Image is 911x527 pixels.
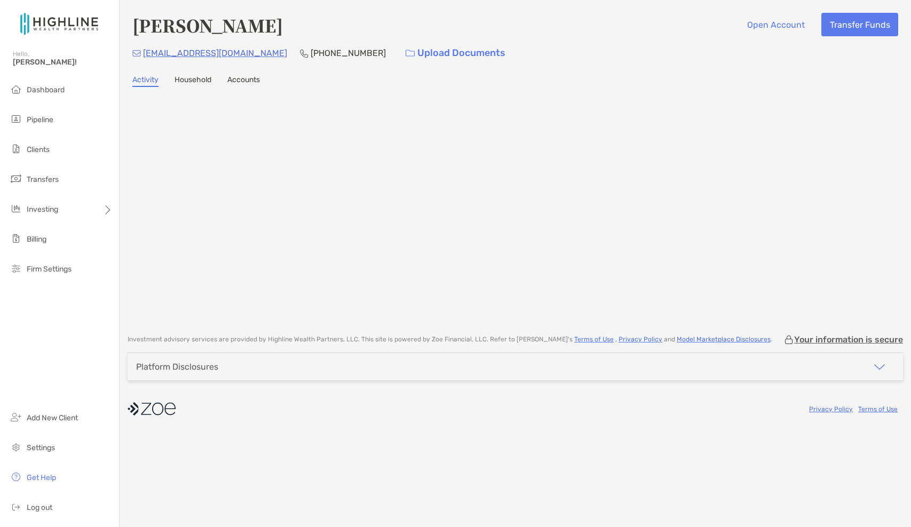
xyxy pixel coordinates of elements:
img: Phone Icon [300,49,308,58]
span: Dashboard [27,85,65,94]
img: get-help icon [10,470,22,483]
a: Privacy Policy [809,405,853,413]
a: Household [175,75,211,87]
span: Get Help [27,473,56,482]
img: settings icon [10,441,22,453]
span: Settings [27,443,55,452]
span: [PERSON_NAME]! [13,58,113,67]
img: Zoe Logo [13,4,106,43]
a: Terms of Use [858,405,898,413]
img: add_new_client icon [10,411,22,424]
img: billing icon [10,232,22,245]
span: Investing [27,205,58,214]
p: [EMAIL_ADDRESS][DOMAIN_NAME] [143,46,287,60]
img: logout icon [10,500,22,513]
h4: [PERSON_NAME] [132,13,283,37]
img: pipeline icon [10,113,22,125]
button: Open Account [739,13,813,36]
p: [PHONE_NUMBER] [311,46,386,60]
span: Clients [27,145,50,154]
img: button icon [406,50,415,57]
img: Email Icon [132,50,141,57]
p: Your information is secure [794,334,903,345]
img: investing icon [10,202,22,215]
span: Billing [27,235,46,244]
p: Investment advisory services are provided by Highline Wealth Partners, LLC . This site is powered... [128,336,772,344]
span: Firm Settings [27,265,72,274]
span: Add New Client [27,413,78,422]
a: Upload Documents [399,42,512,65]
img: clients icon [10,142,22,155]
span: Pipeline [27,115,53,124]
span: Log out [27,503,52,512]
button: Transfer Funds [821,13,898,36]
img: firm-settings icon [10,262,22,275]
div: Platform Disclosures [136,362,218,372]
img: transfers icon [10,172,22,185]
a: Accounts [227,75,260,87]
a: Terms of Use [574,336,614,343]
img: company logo [128,397,176,421]
span: Transfers [27,175,59,184]
img: dashboard icon [10,83,22,95]
a: Privacy Policy [619,336,662,343]
a: Model Marketplace Disclosures [677,336,771,343]
img: icon arrow [873,361,886,373]
a: Activity [132,75,159,87]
